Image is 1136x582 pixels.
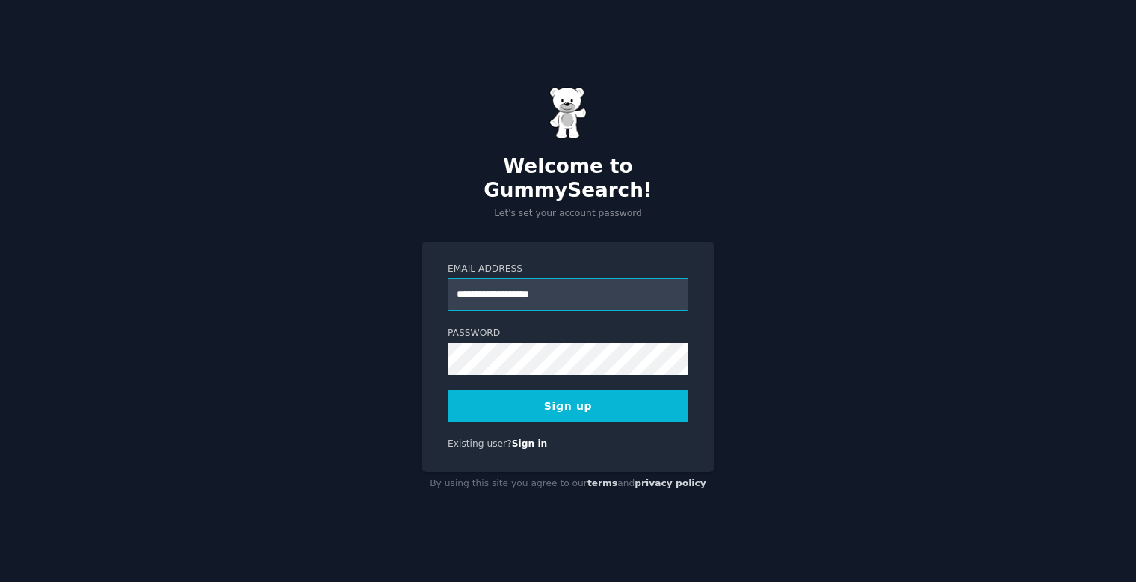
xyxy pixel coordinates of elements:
p: Let's set your account password [422,207,714,221]
button: Sign up [448,390,688,422]
h2: Welcome to GummySearch! [422,155,714,202]
a: privacy policy [635,478,706,488]
a: terms [587,478,617,488]
div: By using this site you agree to our and [422,472,714,496]
label: Password [448,327,688,340]
a: Sign in [512,438,548,449]
span: Existing user? [448,438,512,449]
label: Email Address [448,263,688,276]
img: Gummy Bear [549,87,587,139]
